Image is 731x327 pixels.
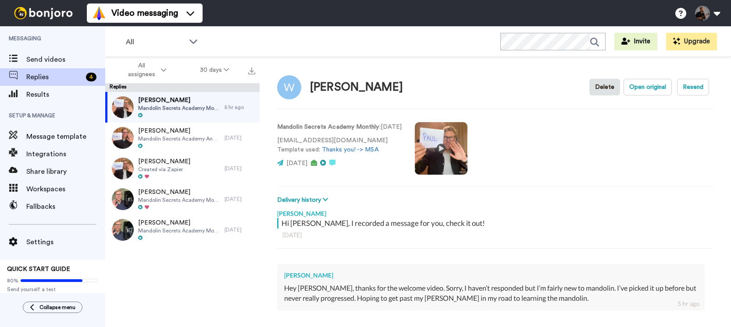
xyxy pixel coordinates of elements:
a: [PERSON_NAME]Mandolin Secrets Academy Monthly5 hr ago [105,92,260,123]
button: Delivery history [277,195,331,205]
img: vm-color.svg [92,6,106,20]
a: [PERSON_NAME]Created via Zapier[DATE] [105,153,260,184]
img: export.svg [248,67,255,74]
button: Upgrade [666,33,717,50]
button: Invite [614,33,657,50]
span: Workspaces [26,184,105,194]
div: [PERSON_NAME] [277,205,713,218]
span: 80% [7,277,18,284]
button: All assignees [107,58,183,82]
img: Image of Paul Workman [277,75,301,99]
span: Created via Zapier [138,166,190,173]
span: Collapse menu [39,304,75,311]
span: [PERSON_NAME] [138,96,220,105]
span: [PERSON_NAME] [138,218,220,227]
span: Replies [26,72,82,82]
img: 591ec9b2-f405-4823-bb98-84910055d3ee-thumb.jpg [112,188,134,210]
div: [DATE] [225,226,255,233]
span: Mandolin Secrets Academy Monthly [138,227,220,234]
span: [DATE] [286,160,307,166]
img: ec61ea43-b4f8-4076-a0e7-68f564f0538d-thumb.jpg [112,158,134,179]
span: Share library [26,166,105,177]
span: [PERSON_NAME] [138,157,190,166]
span: Settings [26,237,105,247]
div: [DATE] [225,196,255,203]
img: 14e53cb9-0690-42f2-9342-abfd9595773c-thumb.jpg [112,127,134,149]
span: Video messaging [111,7,178,19]
span: Mandolin Secrets Academy Monthly [138,105,220,112]
strong: Mandolin Secrets Academy Monthly [277,124,379,130]
button: Resend [677,79,709,95]
a: [PERSON_NAME]Mandolin Secrets Academy Annual[DATE] [105,123,260,153]
div: [DATE] [225,134,255,141]
div: 5 hr ago [225,104,255,111]
button: Collapse menu [23,302,82,313]
button: Delete [589,79,620,95]
span: [PERSON_NAME] [138,127,220,135]
span: All assignees [124,61,159,79]
img: bj-logo-header-white.svg [11,7,76,19]
a: [PERSON_NAME]Mandolin Secrets Academy Monthly[DATE] [105,214,260,245]
img: 2ba609f2-0fa5-440d-9f2a-169f7b6aa415-thumb.jpg [112,219,134,241]
a: Thanks you! -> MSA [322,147,378,153]
span: Mandolin Secrets Academy Annual [138,135,220,142]
button: Open original [624,79,672,95]
img: f0dec613-d806-49d7-92fd-c1a323894636-thumb.jpg [112,96,134,118]
span: QUICK START GUIDE [7,266,70,272]
span: Fallbacks [26,201,105,212]
div: [DATE] [282,231,708,239]
button: 30 days [183,62,246,78]
div: 5 hr ago [678,299,699,308]
p: [EMAIL_ADDRESS][DOMAIN_NAME] Template used: [277,136,402,155]
span: All [126,37,185,47]
span: Results [26,89,105,100]
a: [PERSON_NAME]Mandolin Secrets Academy Monthly[DATE] [105,184,260,214]
span: Integrations [26,149,105,159]
span: Message template [26,131,105,142]
div: Hey [PERSON_NAME], thanks for the welcome video. Sorry, I haven’t responded but I’m fairly new to... [284,283,698,303]
div: [DATE] [225,165,255,172]
div: Hi [PERSON_NAME], I recorded a message for you, check it out! [282,218,711,229]
button: Export all results that match these filters now. [246,63,258,77]
div: 4 [86,73,96,81]
span: Send videos [26,54,105,65]
div: [PERSON_NAME] [310,81,403,94]
div: [PERSON_NAME] [284,271,698,280]
div: Replies [105,83,260,92]
span: Send yourself a test [7,286,98,293]
p: : [DATE] [277,123,402,132]
span: [PERSON_NAME] [138,188,220,197]
span: Mandolin Secrets Academy Monthly [138,197,220,204]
